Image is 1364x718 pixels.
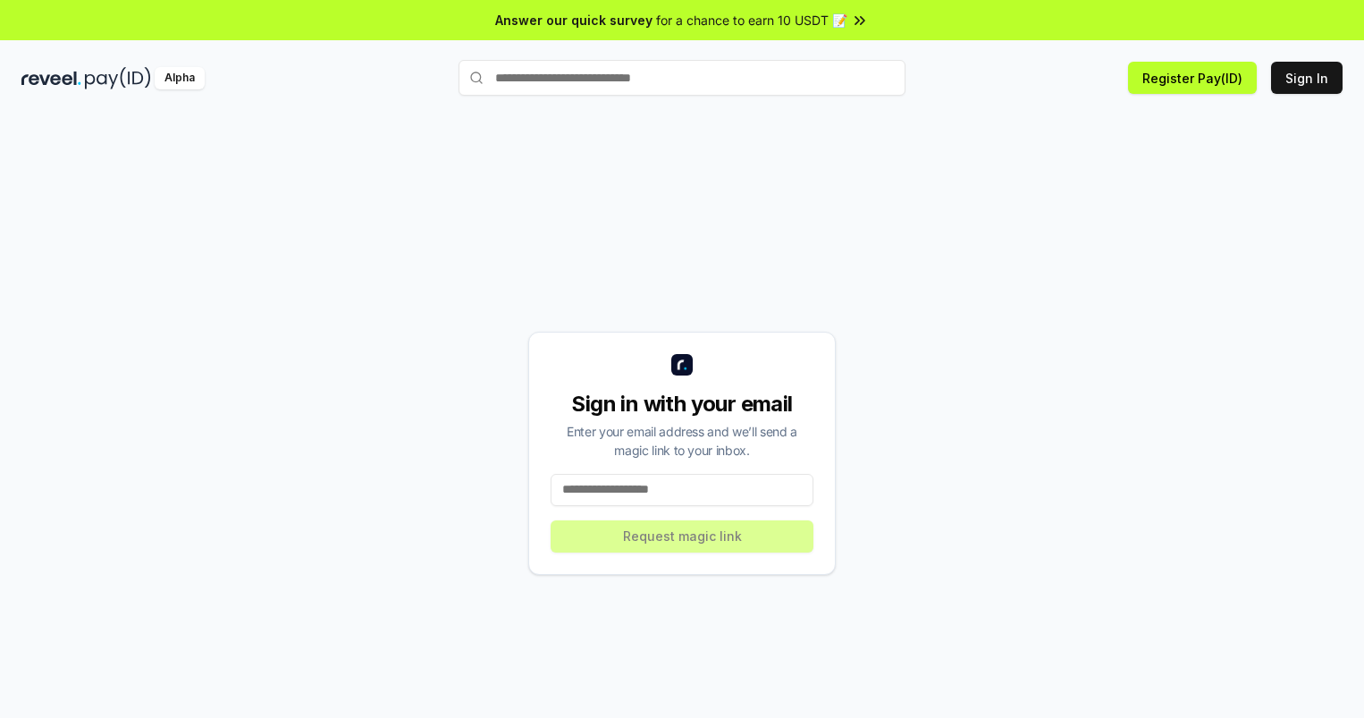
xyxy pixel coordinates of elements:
img: reveel_dark [21,67,81,89]
button: Sign In [1271,62,1343,94]
img: logo_small [671,354,693,376]
img: pay_id [85,67,151,89]
button: Register Pay(ID) [1128,62,1257,94]
span: Answer our quick survey [495,11,653,30]
div: Alpha [155,67,205,89]
div: Enter your email address and we’ll send a magic link to your inbox. [551,422,813,460]
div: Sign in with your email [551,390,813,418]
span: for a chance to earn 10 USDT 📝 [656,11,847,30]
